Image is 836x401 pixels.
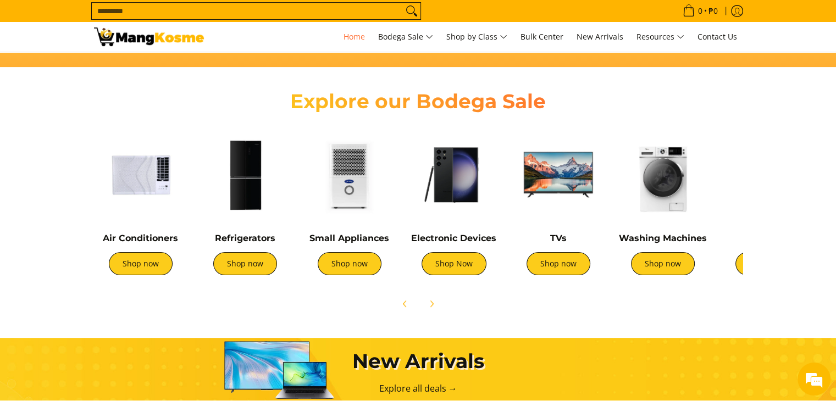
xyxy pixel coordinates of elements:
span: New Arrivals [577,31,623,42]
img: Air Conditioners [94,128,187,221]
a: New Arrivals [571,22,629,52]
a: Contact Us [692,22,743,52]
a: Shop Now [422,252,486,275]
a: Shop by Class [441,22,513,52]
a: Washing Machines [619,233,707,243]
a: Refrigerators [215,233,275,243]
a: Shop now [631,252,695,275]
button: Search [403,3,420,19]
a: Home [338,22,370,52]
img: Electronic Devices [407,128,501,221]
a: Shop now [213,252,277,275]
a: Electronic Devices [411,233,496,243]
a: Shop now [318,252,381,275]
a: Air Conditioners [103,233,178,243]
a: Small Appliances [309,233,389,243]
span: Home [344,31,365,42]
img: Refrigerators [198,128,292,221]
img: Small Appliances [303,128,396,221]
span: Resources [636,30,684,44]
a: Shop now [735,252,799,275]
a: Bulk Center [515,22,569,52]
h2: Explore our Bodega Sale [259,89,578,114]
nav: Main Menu [215,22,743,52]
img: Washing Machines [616,128,710,221]
a: TVs [550,233,567,243]
span: • [679,5,721,17]
button: Previous [393,292,417,316]
span: ₱0 [707,7,719,15]
button: Next [419,292,444,316]
a: Bodega Sale [373,22,439,52]
a: Shop now [527,252,590,275]
span: Bodega Sale [378,30,433,44]
span: Contact Us [697,31,737,42]
img: Cookers [721,128,814,221]
a: Explore all deals → [379,382,457,394]
span: Shop by Class [446,30,507,44]
img: TVs [512,128,605,221]
a: Shop now [109,252,173,275]
span: Bulk Center [521,31,563,42]
span: 0 [696,7,704,15]
a: Resources [631,22,690,52]
img: Mang Kosme: Your Home Appliances Warehouse Sale Partner! [94,27,204,46]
